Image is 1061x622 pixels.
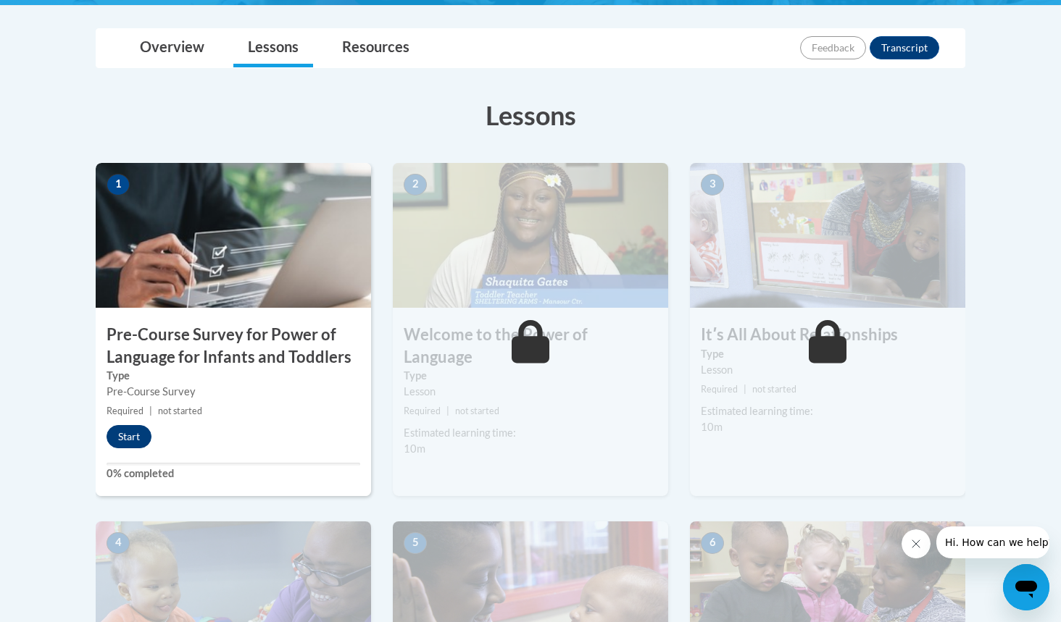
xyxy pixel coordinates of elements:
h3: Itʹs All About Relationships [690,324,965,346]
span: Required [107,405,143,416]
span: not started [158,405,202,416]
span: Required [701,384,738,395]
span: 4 [107,532,130,554]
img: Course Image [96,163,371,308]
span: 6 [701,532,724,554]
span: 1 [107,174,130,196]
span: not started [455,405,499,416]
div: Lesson [701,362,954,378]
div: Lesson [404,384,657,400]
h3: Welcome to the Power of Language [393,324,668,369]
span: 3 [701,174,724,196]
span: 10m [701,421,723,433]
button: Feedback [800,36,866,59]
span: 5 [404,532,427,554]
div: Pre-Course Survey [107,384,360,400]
h3: Lessons [96,97,965,133]
span: 2 [404,174,427,196]
iframe: Close message [902,529,931,558]
div: Estimated learning time: [404,425,657,441]
span: Hi. How can we help? [9,10,117,22]
img: Course Image [393,163,668,308]
button: Transcript [870,36,939,59]
h3: Pre-Course Survey for Power of Language for Infants and Toddlers [96,324,371,369]
a: Lessons [233,29,313,67]
label: 0% completed [107,466,360,482]
span: | [744,384,746,395]
label: Type [107,368,360,384]
label: Type [701,346,954,362]
iframe: Button to launch messaging window [1003,564,1049,610]
span: | [149,405,152,416]
span: Required [404,405,441,416]
span: 10m [404,442,425,455]
img: Course Image [690,163,965,308]
label: Type [404,368,657,384]
button: Start [107,425,151,448]
span: not started [752,384,796,395]
div: Estimated learning time: [701,403,954,419]
a: Overview [125,29,219,67]
a: Resources [328,29,424,67]
iframe: Message from company [936,526,1049,558]
span: | [446,405,449,416]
